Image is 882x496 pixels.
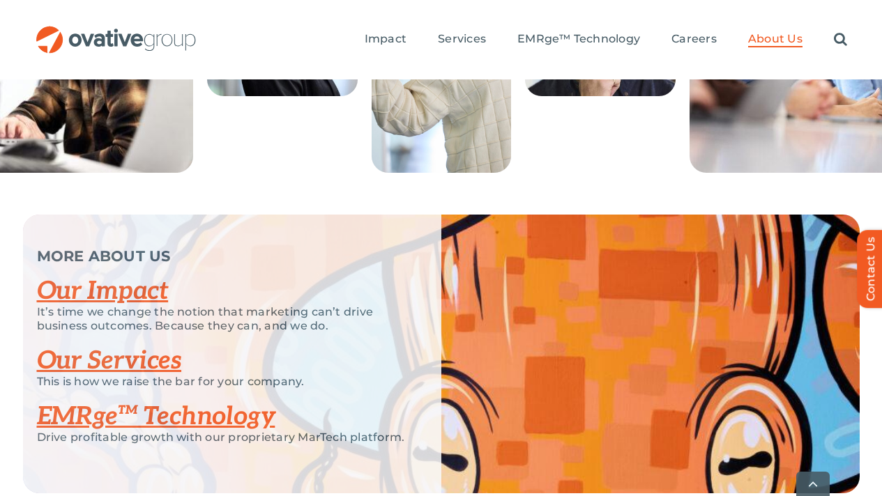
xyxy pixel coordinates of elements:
[517,32,640,46] span: EMRge™ Technology
[365,32,406,47] a: Impact
[37,401,275,432] a: EMRge™ Technology
[35,24,197,38] a: OG_Full_horizontal_RGB
[365,32,406,46] span: Impact
[37,276,169,307] a: Our Impact
[37,431,406,444] p: Drive profitable growth with our proprietary MarTech platform.
[438,32,486,46] span: Services
[834,32,847,47] a: Search
[37,249,406,263] p: MORE ABOUT US
[37,305,406,333] p: It’s time we change the notion that marketing can’t drive business outcomes. Because they can, an...
[37,375,406,389] p: This is how we raise the bar for your company.
[438,32,486,47] a: Services
[365,17,847,62] nav: Menu
[671,32,717,46] span: Careers
[748,32,803,46] span: About Us
[671,32,717,47] a: Careers
[517,32,640,47] a: EMRge™ Technology
[748,32,803,47] a: About Us
[37,346,182,376] a: Our Services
